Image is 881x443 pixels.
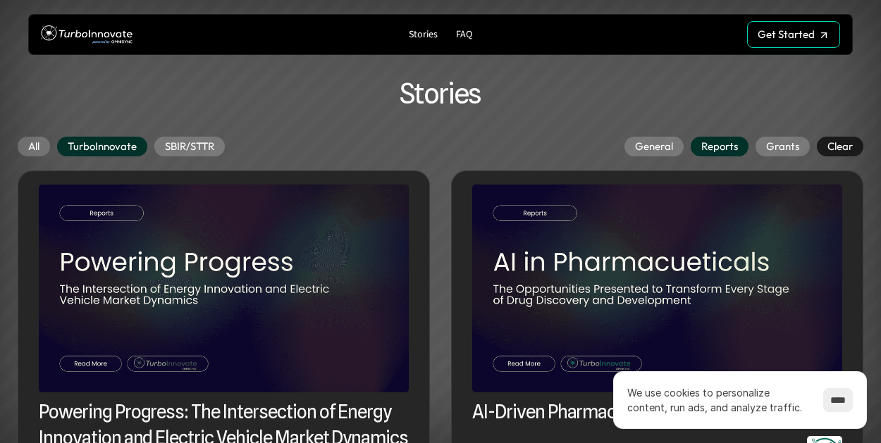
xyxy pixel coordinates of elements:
a: Stories [403,25,443,44]
p: We use cookies to personalize content, run ads, and analyze traffic. [627,385,809,415]
p: FAQ [456,29,472,41]
a: FAQ [450,25,478,44]
p: Get Started [758,28,815,41]
a: Get Started [747,21,840,48]
img: TurboInnovate Logo [41,22,133,48]
p: Stories [409,29,438,41]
